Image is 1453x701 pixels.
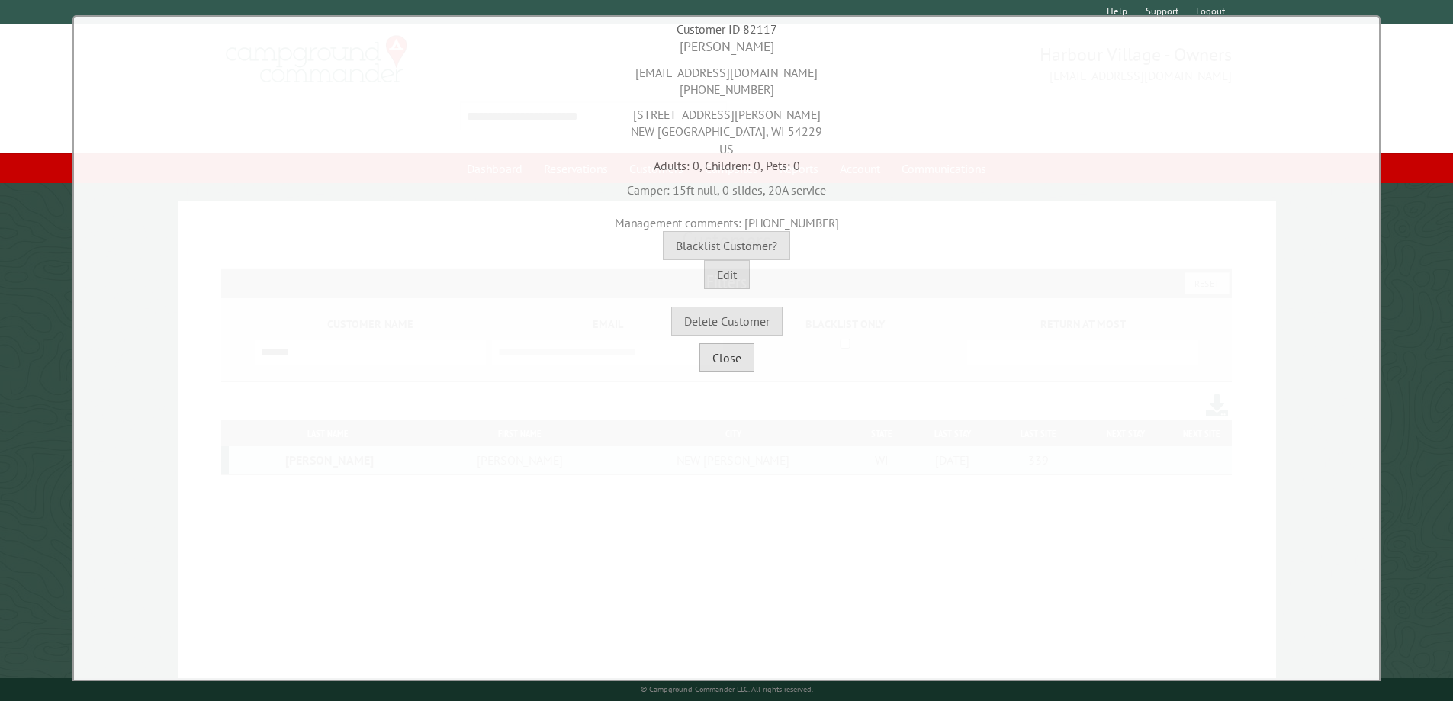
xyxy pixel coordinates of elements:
[78,56,1375,98] div: [EMAIL_ADDRESS][DOMAIN_NAME] [PHONE_NUMBER]
[78,98,1375,157] div: [STREET_ADDRESS][PERSON_NAME] NEW [GEOGRAPHIC_DATA], WI 54229 US
[641,684,813,694] small: © Campground Commander LLC. All rights reserved.
[699,343,754,372] button: Close
[78,157,1375,174] div: Adults: 0, Children: 0, Pets: 0
[704,260,750,289] button: Edit
[78,37,1375,56] div: [PERSON_NAME]
[78,174,1375,198] div: Camper: 15ft null, 0 slides, 20A service
[78,207,1375,231] div: Management comments: [PHONE_NUMBER]
[671,307,783,336] button: Delete Customer
[663,231,790,260] button: Blacklist Customer?
[78,21,1375,37] div: Customer ID 82117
